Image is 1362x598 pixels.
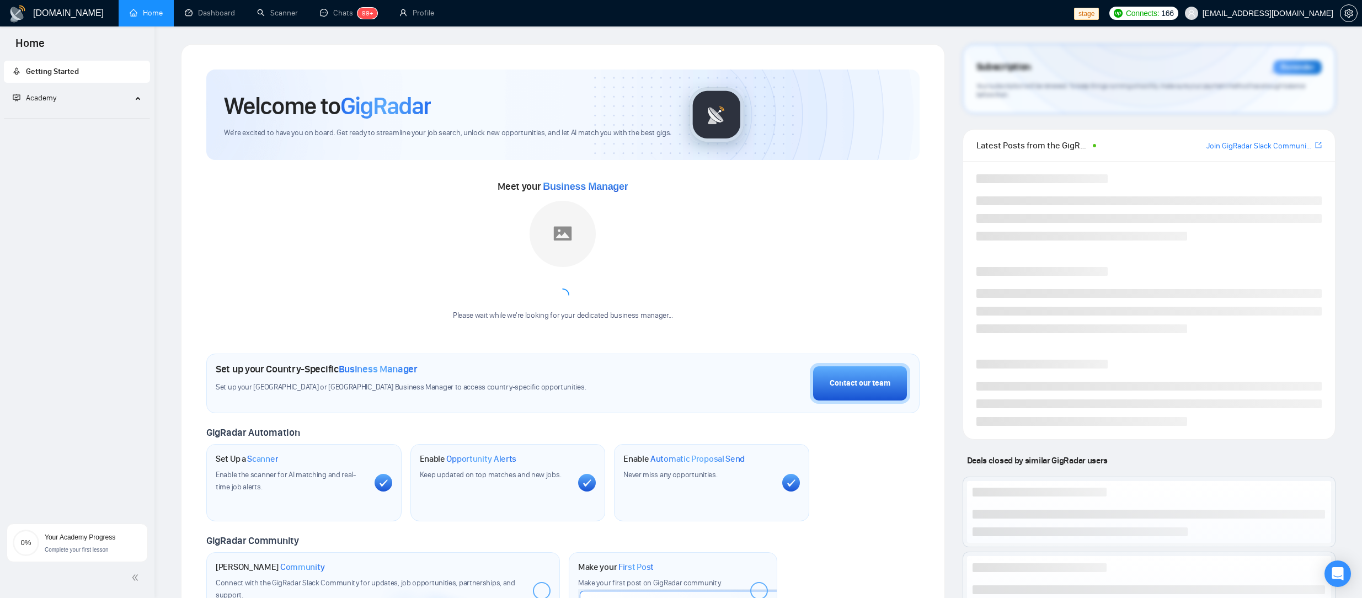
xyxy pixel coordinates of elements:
img: placeholder.png [530,201,596,267]
span: Set up your [GEOGRAPHIC_DATA] or [GEOGRAPHIC_DATA] Business Manager to access country-specific op... [216,382,632,393]
div: Open Intercom Messenger [1324,560,1351,587]
span: Complete your first lesson [45,547,109,553]
span: loading [556,287,570,302]
h1: Set Up a [216,453,278,464]
span: Your subscription will be renewed. To keep things running smoothly, make sure your payment method... [976,82,1305,99]
span: Enable the scanner for AI matching and real-time job alerts. [216,470,356,492]
button: setting [1340,4,1358,22]
span: Deals closed by similar GigRadar users [963,451,1112,470]
a: userProfile [399,8,434,18]
span: Keep updated on top matches and new jobs. [420,470,562,479]
a: dashboardDashboard [185,8,235,18]
h1: Enable [420,453,517,464]
span: Your Academy Progress [45,533,115,541]
span: Connects: [1126,7,1159,19]
span: Home [7,35,54,58]
span: 166 [1161,7,1173,19]
h1: Set up your Country-Specific [216,363,418,375]
span: We're excited to have you on board. Get ready to streamline your job search, unlock new opportuni... [224,128,671,138]
button: Contact our team [810,363,910,404]
span: Make your first post on GigRadar community. [578,578,722,588]
span: user [1188,9,1195,17]
a: export [1315,140,1322,151]
li: Getting Started [4,61,150,83]
span: Scanner [247,453,278,464]
span: Subscription [976,58,1031,77]
span: stage [1074,8,1099,20]
span: Latest Posts from the GigRadar Community [976,138,1090,152]
span: Automatic Proposal Send [650,453,745,464]
h1: [PERSON_NAME] [216,562,325,573]
span: double-left [131,572,142,583]
span: 0% [13,539,39,546]
a: searchScanner [257,8,298,18]
span: Business Manager [543,181,628,192]
span: GigRadar Community [206,535,299,547]
h1: Welcome to [224,91,431,121]
span: Academy [13,93,56,103]
span: Community [280,562,325,573]
div: Contact our team [830,377,890,389]
a: messageChats99+ [320,8,377,18]
img: gigradar-logo.png [689,87,744,142]
span: GigRadar Automation [206,426,300,439]
div: Reminder [1273,60,1322,74]
img: logo [9,5,26,23]
span: GigRadar [340,91,431,121]
span: First Post [618,562,654,573]
a: setting [1340,9,1358,18]
sup: 99+ [357,8,377,19]
h1: Make your [578,562,654,573]
a: homeHome [130,8,163,18]
span: Academy [26,93,56,103]
span: Business Manager [339,363,418,375]
li: Academy Homepage [4,114,150,121]
span: Getting Started [26,67,79,76]
h1: Enable [623,453,745,464]
span: export [1315,141,1322,149]
div: Please wait while we're looking for your dedicated business manager... [446,311,680,321]
span: Meet your [498,180,628,193]
span: fund-projection-screen [13,94,20,102]
a: Join GigRadar Slack Community [1206,140,1313,152]
span: Opportunity Alerts [446,453,516,464]
img: upwork-logo.png [1114,9,1123,18]
span: rocket [13,67,20,75]
span: Never miss any opportunities. [623,470,717,479]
